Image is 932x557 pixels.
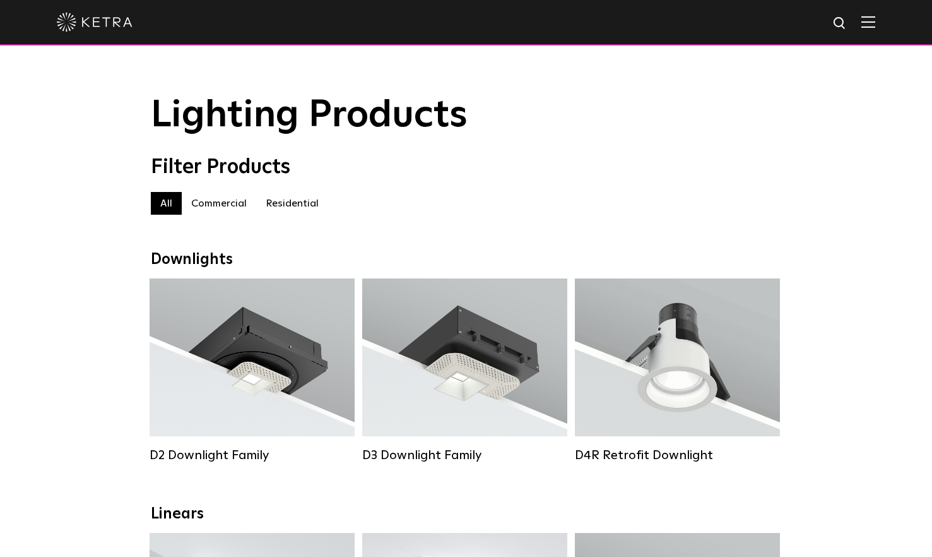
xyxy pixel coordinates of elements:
[832,16,848,32] img: search icon
[151,192,182,215] label: All
[861,16,875,28] img: Hamburger%20Nav.svg
[575,278,780,463] a: D4R Retrofit Downlight Lumen Output:800Colors:White / BlackBeam Angles:15° / 25° / 40° / 60°Watta...
[256,192,328,215] label: Residential
[151,97,468,135] span: Lighting Products
[362,448,567,463] div: D3 Downlight Family
[150,448,355,463] div: D2 Downlight Family
[151,505,782,524] div: Linears
[150,278,355,463] a: D2 Downlight Family Lumen Output:1200Colors:White / Black / Gloss Black / Silver / Bronze / Silve...
[151,251,782,269] div: Downlights
[182,192,256,215] label: Commercial
[57,13,133,32] img: ketra-logo-2019-white
[362,278,567,463] a: D3 Downlight Family Lumen Output:700 / 900 / 1100Colors:White / Black / Silver / Bronze / Paintab...
[575,448,780,463] div: D4R Retrofit Downlight
[151,155,782,179] div: Filter Products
